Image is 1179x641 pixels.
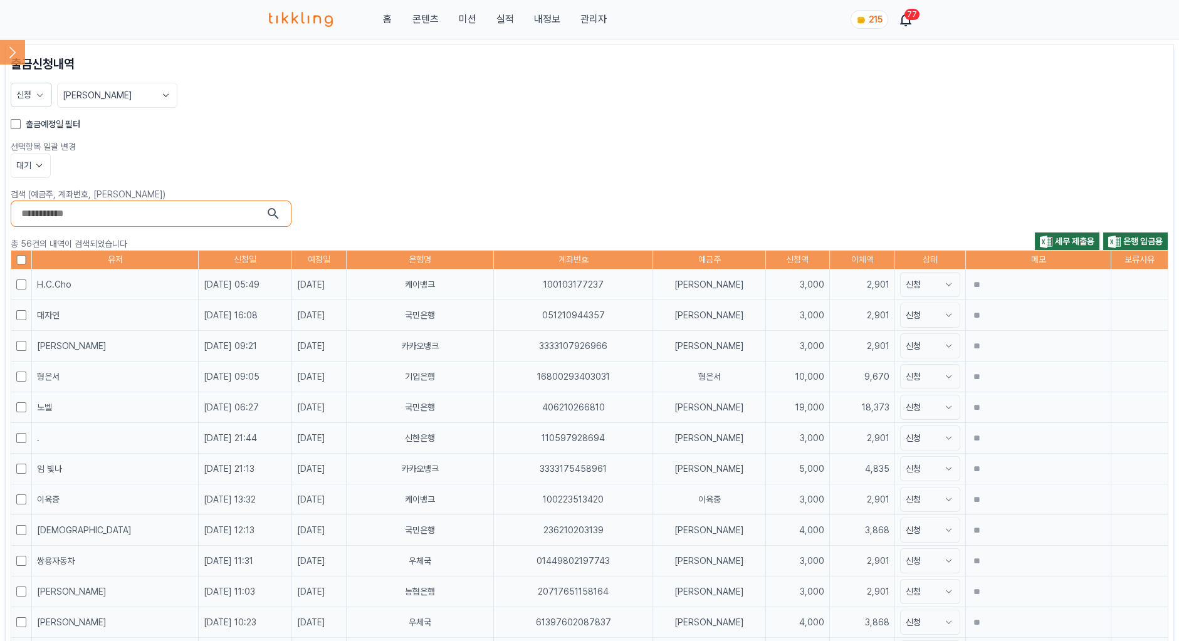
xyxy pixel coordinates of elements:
button: 신청 [900,456,961,481]
td: 국민은행 [346,300,494,331]
p: 총 56건의 내역이 검색되었습니다 [11,237,590,250]
td: 4,000 [765,607,829,638]
button: 신청 [900,518,961,543]
th: 메모 [966,251,1111,269]
span: 세무 제출용 [1055,236,1094,246]
a: 홈 [383,12,392,27]
td: 이육중 [31,484,198,515]
td: 카카오뱅크 [346,454,494,484]
th: 상태 [894,251,966,269]
td: 카카오뱅크 [346,331,494,362]
td: 61397602087837 [494,607,653,638]
td: 19,000 [765,392,829,423]
th: 계좌번호 [494,251,653,269]
button: 신청 [900,303,961,328]
th: 예정일 [291,251,346,269]
td: [PERSON_NAME] [31,331,198,362]
td: 4,835 [830,454,895,484]
img: 티끌링 [269,12,333,27]
a: 77 [901,12,911,27]
td: 신한은행 [346,423,494,454]
td: [DATE] 09:05 [199,362,292,392]
td: 01449802197743 [494,546,653,576]
td: [DATE] 10:23 [199,607,292,638]
td: 2,901 [830,484,895,515]
td: . [31,423,198,454]
td: [PERSON_NAME] [653,269,765,300]
td: [DATE] [291,362,346,392]
button: 신청 [900,579,961,604]
td: 케이뱅크 [346,269,494,300]
td: [PERSON_NAME] [653,454,765,484]
td: 우체국 [346,546,494,576]
th: 유저 [31,251,198,269]
td: [DATE] 16:08 [199,300,292,331]
td: 3,000 [765,423,829,454]
td: [DATE] [291,515,346,546]
td: [DATE] [291,269,346,300]
button: 신청 [900,272,961,297]
td: [PERSON_NAME] [653,423,765,454]
td: [DATE] [291,392,346,423]
td: 3,000 [765,331,829,362]
td: 2,901 [830,300,895,331]
td: 노벨 [31,392,198,423]
label: 출금예정일 필터 [26,118,80,130]
td: 2,901 [830,423,895,454]
td: [DATE] 06:27 [199,392,292,423]
td: [DEMOGRAPHIC_DATA] [31,515,198,546]
td: [DATE] [291,331,346,362]
a: 내정보 [533,12,560,27]
button: 신청 [11,83,52,107]
td: [DATE] 13:32 [199,484,292,515]
td: 이육중 [653,484,765,515]
a: 관리자 [580,12,606,27]
td: 100103177237 [494,269,653,300]
td: 3,868 [830,607,895,638]
td: 9,670 [830,362,895,392]
td: 국민은행 [346,392,494,423]
td: [DATE] [291,423,346,454]
td: [DATE] 09:21 [199,331,292,362]
td: [PERSON_NAME] [653,546,765,576]
span: 신청 [16,90,31,100]
td: 형은서 [653,362,765,392]
button: 신청 [900,364,961,389]
td: [PERSON_NAME] [653,576,765,607]
td: 우체국 [346,607,494,638]
td: [PERSON_NAME] [31,576,198,607]
td: 기업은행 [346,362,494,392]
td: 3333107926966 [494,331,653,362]
img: coin [856,15,866,25]
button: 은행 입금용 [1103,232,1168,250]
td: 임 빛나 [31,454,198,484]
td: 236210203139 [494,515,653,546]
td: [DATE] 11:03 [199,576,292,607]
td: [PERSON_NAME] [653,515,765,546]
td: 3,000 [765,300,829,331]
td: 국민은행 [346,515,494,546]
td: 3,000 [765,269,829,300]
td: 2,901 [830,331,895,362]
td: [DATE] 05:49 [199,269,292,300]
button: 신청 [900,610,961,635]
td: 051210944357 [494,300,653,331]
button: 신청 [900,548,961,573]
td: [DATE] [291,607,346,638]
td: 406210266810 [494,392,653,423]
button: 세무 제출용 [1034,232,1100,250]
td: 18,373 [830,392,895,423]
td: 2,901 [830,576,895,607]
p: 선택항목 일괄 변경 [11,140,1168,153]
td: [PERSON_NAME] [653,607,765,638]
button: 신청 [900,333,961,358]
td: [PERSON_NAME] [653,300,765,331]
td: 110597928694 [494,423,653,454]
td: [DATE] 21:13 [199,454,292,484]
td: 형은서 [31,362,198,392]
td: 3,000 [765,484,829,515]
td: [DATE] 21:44 [199,423,292,454]
th: 신청액 [765,251,829,269]
a: 콘텐츠 [412,12,438,27]
th: 보류사유 [1111,251,1168,269]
